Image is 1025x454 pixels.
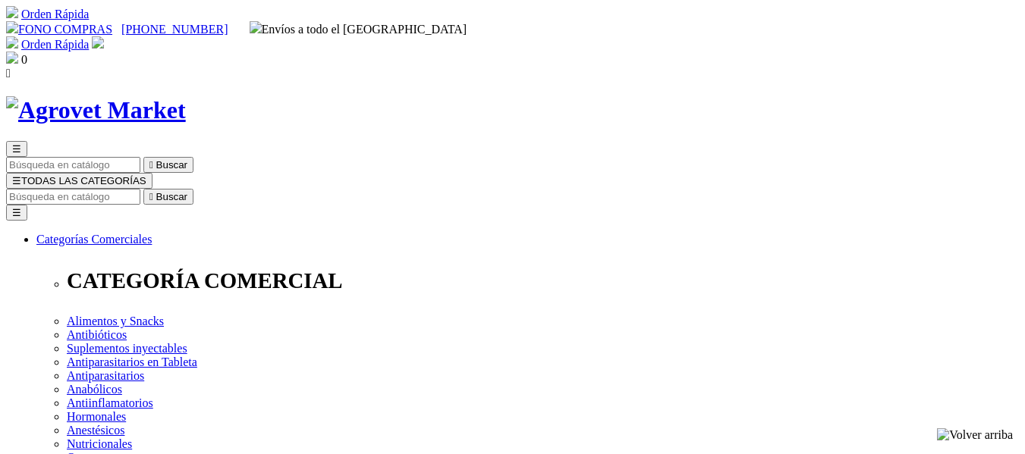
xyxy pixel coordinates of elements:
a: Alimentos y Snacks [67,315,164,327]
p: CATEGORÍA COMERCIAL [67,268,1019,293]
a: Anabólicos [67,383,122,396]
img: shopping-cart.svg [6,36,18,49]
img: delivery-truck.svg [250,21,262,33]
button:  Buscar [143,189,193,205]
img: phone.svg [6,21,18,33]
span: Buscar [156,191,187,202]
a: Nutricionales [67,437,132,450]
i:  [149,159,153,171]
i:  [149,191,153,202]
a: Antibióticos [67,328,127,341]
a: Categorías Comerciales [36,233,152,246]
a: Acceda a su cuenta de cliente [92,38,104,51]
a: FONO COMPRAS [6,23,112,36]
span: Buscar [156,159,187,171]
img: user.svg [92,36,104,49]
span: ☰ [12,175,21,186]
a: Antiparasitarios [67,369,144,382]
img: Agrovet Market [6,96,186,124]
span: Envíos a todo el [GEOGRAPHIC_DATA] [250,23,467,36]
input: Buscar [6,157,140,173]
i:  [6,67,11,80]
button:  Buscar [143,157,193,173]
img: shopping-cart.svg [6,6,18,18]
a: Antiinflamatorios [67,396,153,409]
button: ☰ [6,141,27,157]
span: ☰ [12,143,21,155]
img: shopping-bag.svg [6,52,18,64]
span: 0 [21,53,27,66]
a: Suplementos inyectables [67,342,187,355]
img: Volver arriba [937,428,1013,442]
a: Hormonales [67,410,126,423]
a: Anestésicos [67,424,124,437]
a: Antiparasitarios en Tableta [67,355,197,368]
input: Buscar [6,189,140,205]
button: ☰ [6,205,27,221]
a: Orden Rápida [21,38,89,51]
a: [PHONE_NUMBER] [121,23,228,36]
a: Orden Rápida [21,8,89,20]
button: ☰TODAS LAS CATEGORÍAS [6,173,152,189]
